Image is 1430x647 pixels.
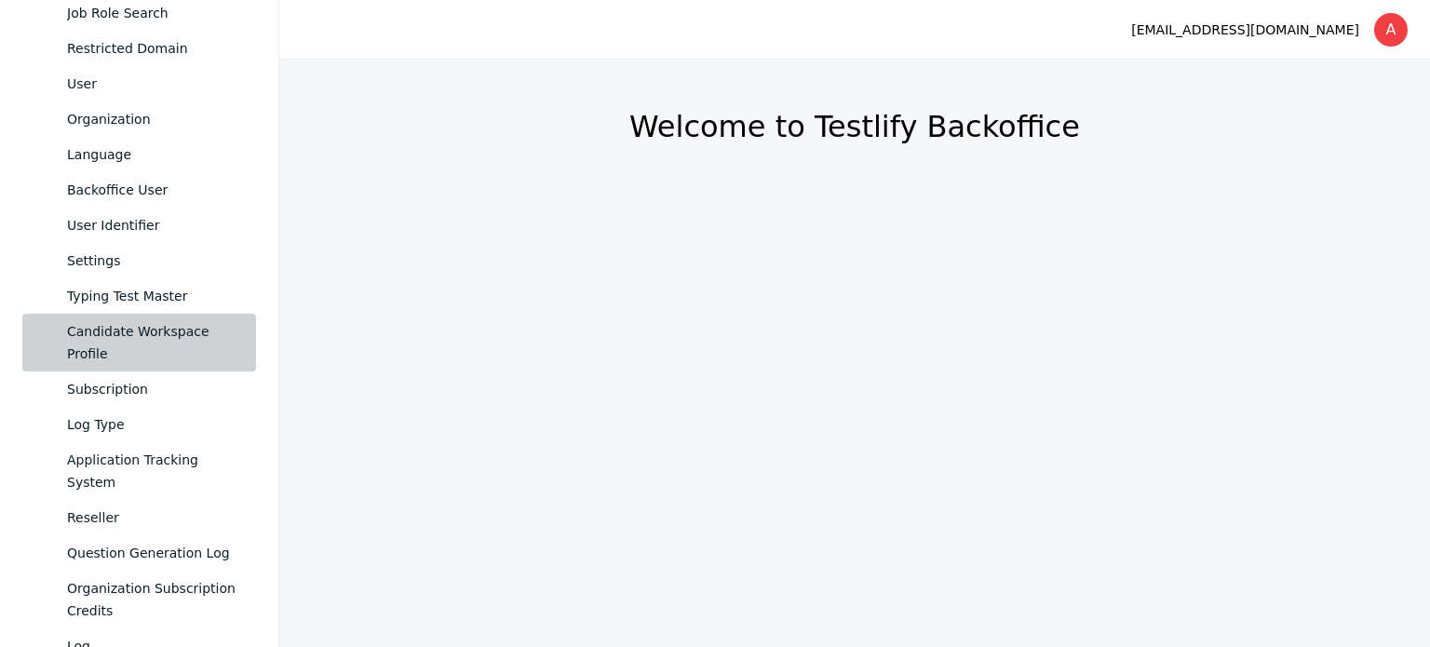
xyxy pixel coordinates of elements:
div: Job Role Search [67,2,241,24]
div: Application Tracking System [67,449,241,493]
a: Application Tracking System [22,442,256,500]
h2: Welcome to Testlify Backoffice [324,108,1385,145]
a: Settings [22,243,256,278]
div: Backoffice User [67,179,241,201]
div: Language [67,143,241,166]
div: Settings [67,249,241,272]
a: Organization [22,101,256,137]
div: Typing Test Master [67,285,241,307]
div: User [67,73,241,95]
a: Organization Subscription Credits [22,571,256,628]
div: Subscription [67,378,241,400]
div: Candidate Workspace Profile [67,320,241,365]
a: User Identifier [22,208,256,243]
a: Candidate Workspace Profile [22,314,256,371]
div: Log Type [67,413,241,436]
div: Organization [67,108,241,130]
a: Log Type [22,407,256,442]
a: Restricted Domain [22,31,256,66]
div: Reseller [67,506,241,529]
a: Typing Test Master [22,278,256,314]
div: Organization Subscription Credits [67,577,241,622]
div: [EMAIL_ADDRESS][DOMAIN_NAME] [1131,19,1359,41]
div: Question Generation Log [67,542,241,564]
div: User Identifier [67,214,241,236]
a: Language [22,137,256,172]
div: A [1374,13,1408,47]
a: User [22,66,256,101]
a: Question Generation Log [22,535,256,571]
div: Restricted Domain [67,37,241,60]
a: Subscription [22,371,256,407]
a: Reseller [22,500,256,535]
a: Backoffice User [22,172,256,208]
